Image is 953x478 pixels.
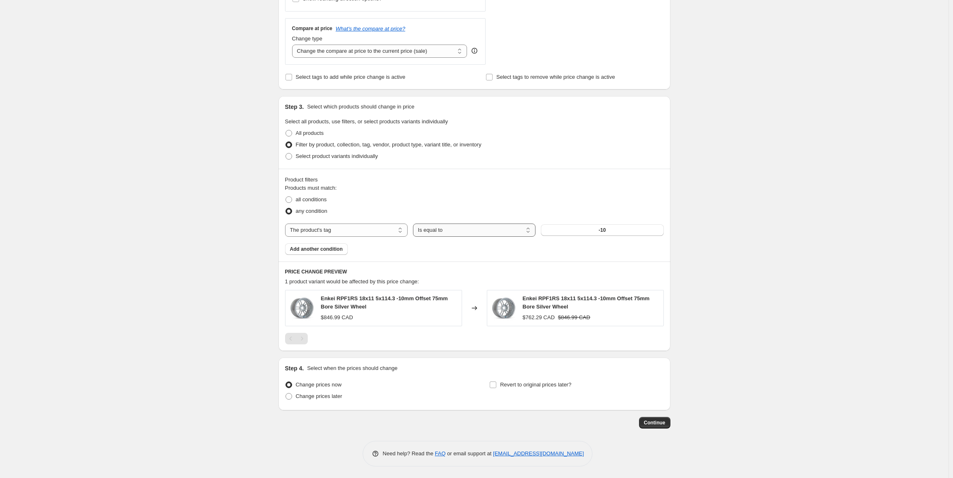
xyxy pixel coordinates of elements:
h2: Step 3. [285,103,304,111]
span: or email support at [446,450,493,457]
span: All products [296,130,324,136]
img: f14f400b6fa868a737ad0cf0a8e86f3c_dc4740df-54ba-4df5-95ce-3d94b1bb43e7_80x.jpg [290,296,314,320]
button: Continue [639,417,670,429]
span: Products must match: [285,185,337,191]
span: Enkei RPF1RS 18x11 5x114.3 -10mm Offset 75mm Bore Silver Wheel [523,295,650,310]
span: Select all products, use filters, or select products variants individually [285,118,448,125]
span: Add another condition [290,246,343,252]
a: [EMAIL_ADDRESS][DOMAIN_NAME] [493,450,584,457]
span: Enkei RPF1RS 18x11 5x114.3 -10mm Offset 75mm Bore Silver Wheel [321,295,448,310]
span: Revert to original prices later? [500,381,571,388]
img: f14f400b6fa868a737ad0cf0a8e86f3c_dc4740df-54ba-4df5-95ce-3d94b1bb43e7_80x.jpg [491,296,516,320]
div: help [470,47,479,55]
h2: Step 4. [285,364,304,372]
span: -10 [599,227,606,233]
span: Change prices later [296,393,342,399]
nav: Pagination [285,333,308,344]
span: any condition [296,208,328,214]
span: Change prices now [296,381,342,388]
span: Filter by product, collection, tag, vendor, product type, variant title, or inventory [296,141,481,148]
span: all conditions [296,196,327,203]
h6: PRICE CHANGE PREVIEW [285,268,664,275]
h3: Compare at price [292,25,333,32]
button: -10 [541,224,663,236]
span: Select tags to add while price change is active [296,74,406,80]
button: What's the compare at price? [336,26,406,32]
span: 1 product variant would be affected by this price change: [285,278,419,285]
p: Select which products should change in price [307,103,414,111]
span: Select product variants individually [296,153,378,159]
p: Select when the prices should change [307,364,397,372]
span: Need help? Read the [383,450,435,457]
span: Change type [292,35,323,42]
div: Product filters [285,176,664,184]
a: FAQ [435,450,446,457]
span: Select tags to remove while price change is active [496,74,615,80]
span: $762.29 CAD [523,314,555,320]
span: $846.99 CAD [558,314,590,320]
button: Add another condition [285,243,348,255]
span: Continue [644,419,665,426]
span: $846.99 CAD [321,314,353,320]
